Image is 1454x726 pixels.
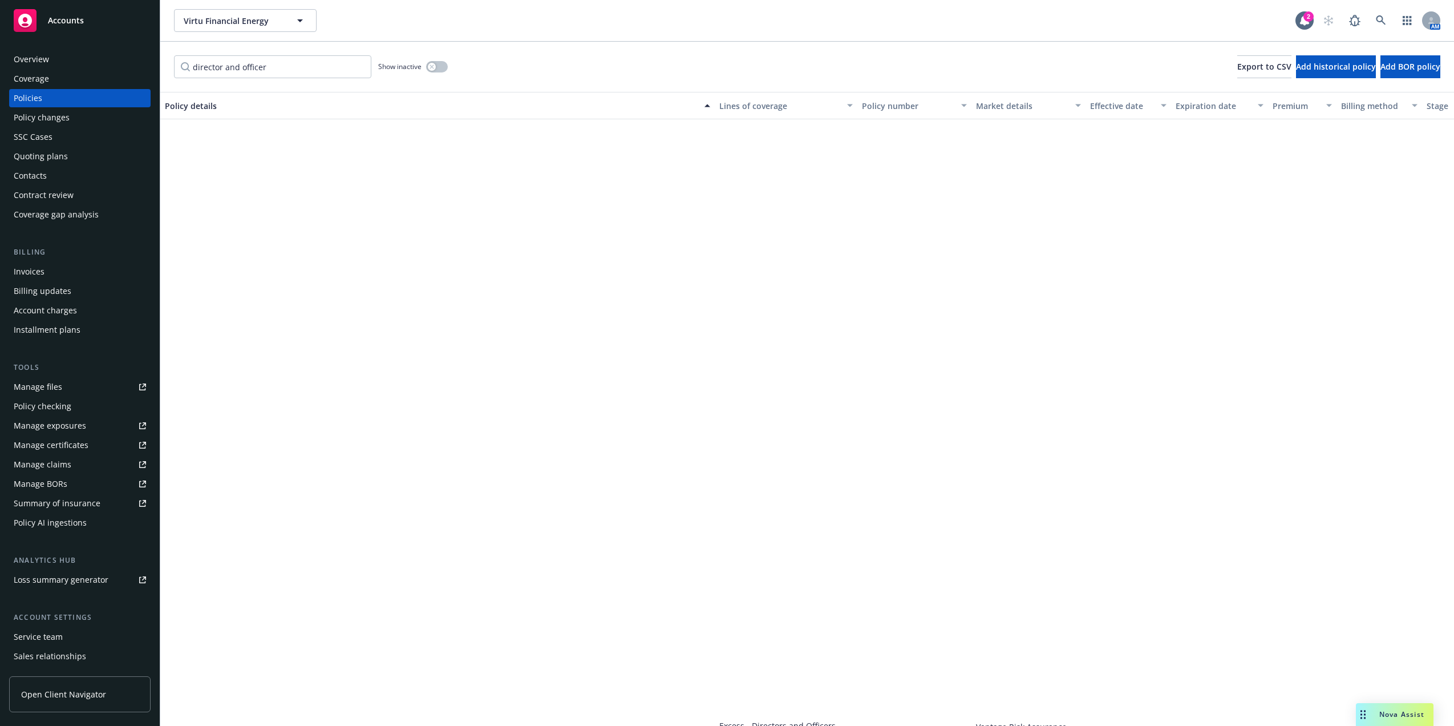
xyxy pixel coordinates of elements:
a: Overview [9,50,151,68]
button: Policy details [160,92,715,119]
a: Manage files [9,378,151,396]
div: Policy AI ingestions [14,514,87,532]
div: Account settings [9,612,151,623]
span: Nova Assist [1379,709,1424,719]
a: Manage certificates [9,436,151,454]
button: Lines of coverage [715,92,857,119]
div: Policy changes [14,108,70,127]
div: Effective date [1090,100,1154,112]
div: Account charges [14,301,77,320]
span: Accounts [48,16,84,25]
div: Service team [14,628,63,646]
button: Market details [971,92,1086,119]
a: Manage claims [9,455,151,474]
button: Premium [1268,92,1336,119]
button: Virtu Financial Energy [174,9,317,32]
button: Nova Assist [1356,703,1433,726]
div: Policies [14,89,42,107]
input: Filter by keyword... [174,55,371,78]
div: Coverage [14,70,49,88]
div: Billing updates [14,282,71,300]
div: Premium [1273,100,1319,112]
a: Report a Bug [1343,9,1366,32]
button: Export to CSV [1237,55,1291,78]
a: Billing updates [9,282,151,300]
a: Policy checking [9,397,151,416]
a: Contacts [9,167,151,185]
div: Tools [9,362,151,373]
div: Expiration date [1176,100,1251,112]
button: Expiration date [1171,92,1268,119]
div: Billing [9,247,151,258]
div: Drag to move [1356,703,1370,726]
span: Open Client Navigator [21,688,106,700]
button: Add historical policy [1296,55,1376,78]
a: Start snowing [1317,9,1340,32]
div: Manage BORs [14,475,67,493]
div: Billing method [1341,100,1405,112]
div: Contract review [14,186,74,204]
a: Summary of insurance [9,494,151,513]
button: Policy number [857,92,971,119]
a: Invoices [9,263,151,281]
a: Coverage [9,70,151,88]
a: Search [1370,9,1392,32]
div: Manage exposures [14,417,86,435]
div: Overview [14,50,49,68]
div: Policy details [165,100,698,112]
button: Effective date [1086,92,1171,119]
div: Manage files [14,378,62,396]
a: Coverage gap analysis [9,205,151,224]
span: Add historical policy [1296,61,1376,72]
a: Account charges [9,301,151,320]
a: Policy changes [9,108,151,127]
div: Policy checking [14,397,71,416]
a: Manage exposures [9,417,151,435]
a: SSC Cases [9,128,151,146]
div: Quoting plans [14,147,68,166]
a: Sales relationships [9,647,151,665]
div: Contacts [14,167,47,185]
div: 2 [1303,11,1314,22]
button: Add BOR policy [1380,55,1440,78]
a: Switch app [1396,9,1419,32]
a: Installment plans [9,321,151,339]
div: Manage certificates [14,436,88,454]
div: Policy number [862,100,954,112]
div: Coverage gap analysis [14,205,99,224]
a: Policies [9,89,151,107]
div: Market details [976,100,1068,112]
a: Manage BORs [9,475,151,493]
a: Related accounts [9,667,151,685]
span: Export to CSV [1237,61,1291,72]
a: Service team [9,628,151,646]
div: Analytics hub [9,555,151,566]
a: Loss summary generator [9,571,151,589]
div: SSC Cases [14,128,52,146]
div: Related accounts [14,667,79,685]
div: Summary of insurance [14,494,100,513]
a: Accounts [9,5,151,37]
div: Manage claims [14,455,71,474]
div: Invoices [14,263,44,281]
a: Contract review [9,186,151,204]
div: Installment plans [14,321,80,339]
span: Show inactive [378,62,422,71]
a: Policy AI ingestions [9,514,151,532]
span: Add BOR policy [1380,61,1440,72]
span: Virtu Financial Energy [184,15,282,27]
div: Loss summary generator [14,571,108,589]
button: Billing method [1336,92,1422,119]
a: Quoting plans [9,147,151,166]
div: Sales relationships [14,647,86,665]
div: Lines of coverage [719,100,840,112]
